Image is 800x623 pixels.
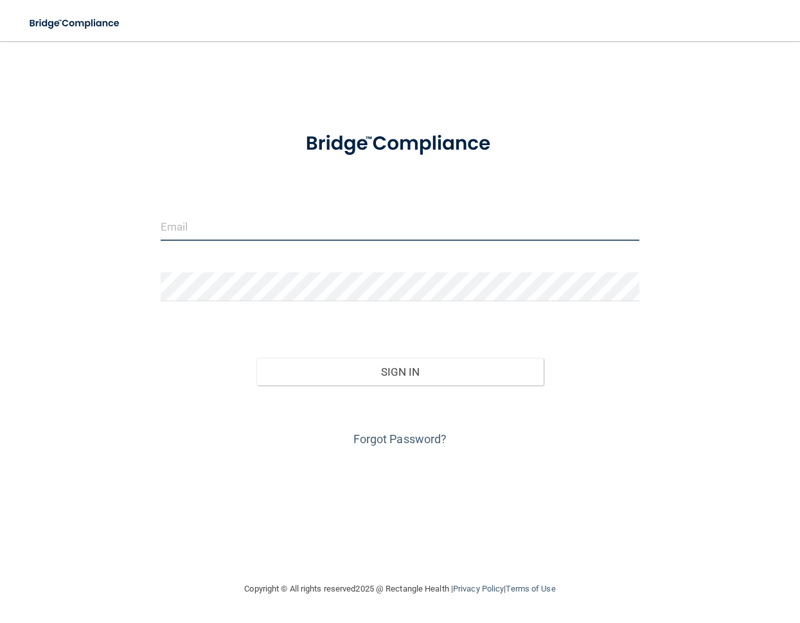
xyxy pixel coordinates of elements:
[256,358,544,386] button: Sign In
[161,212,640,241] input: Email
[506,584,555,593] a: Terms of Use
[19,10,131,37] img: bridge_compliance_login_screen.278c3ca4.svg
[353,432,447,446] a: Forgot Password?
[166,568,635,610] div: Copyright © All rights reserved 2025 @ Rectangle Health | |
[285,118,515,170] img: bridge_compliance_login_screen.278c3ca4.svg
[453,584,504,593] a: Privacy Policy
